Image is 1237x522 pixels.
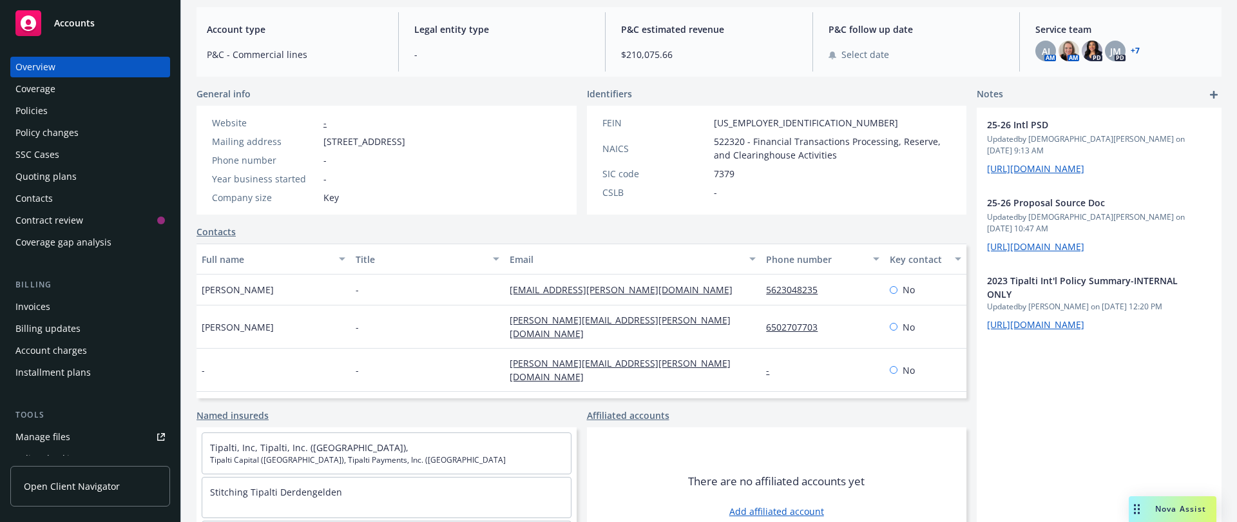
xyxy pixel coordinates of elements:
span: There are no affiliated accounts yet [688,474,865,489]
span: 522320 - Financial Transactions Processing, Reserve, and Clearinghouse Activities [714,135,952,162]
a: Contract review [10,210,170,231]
a: Coverage [10,79,170,99]
a: 5623048235 [766,284,828,296]
div: Installment plans [15,362,91,383]
span: JM [1110,44,1121,58]
button: Email [504,244,761,275]
span: Account type [207,23,383,36]
a: 6502707703 [766,321,828,333]
span: Tipalti Capital ([GEOGRAPHIC_DATA]), Tipalti Payments, Inc. ([GEOGRAPHIC_DATA] [210,454,563,466]
div: NAICS [602,142,709,155]
a: Contacts [197,225,236,238]
span: $210,075.66 [621,48,797,61]
div: Year business started [212,172,318,186]
span: Open Client Navigator [24,479,120,493]
div: Overview [15,57,55,77]
div: Website [212,116,318,130]
span: [PERSON_NAME] [202,320,274,334]
a: Affiliated accounts [587,409,669,422]
a: Accounts [10,5,170,41]
a: Policy checking [10,449,170,469]
span: No [903,283,915,296]
a: Quoting plans [10,166,170,187]
a: Policies [10,101,170,121]
a: [PERSON_NAME][EMAIL_ADDRESS][PERSON_NAME][DOMAIN_NAME] [510,314,731,340]
a: [URL][DOMAIN_NAME] [987,318,1084,331]
div: Email [510,253,742,266]
span: Select date [841,48,889,61]
div: Title [356,253,485,266]
div: Coverage [15,79,55,99]
a: Named insureds [197,409,269,422]
div: Drag to move [1129,496,1145,522]
span: [US_EMPLOYER_IDENTIFICATION_NUMBER] [714,116,898,130]
span: - [356,363,359,377]
div: CSLB [602,186,709,199]
div: 25-26 Intl PSDUpdatedby [DEMOGRAPHIC_DATA][PERSON_NAME] on [DATE] 9:13 AM[URL][DOMAIN_NAME] [977,108,1222,186]
a: Installment plans [10,362,170,383]
span: - [202,363,205,377]
span: 25-26 Intl PSD [987,118,1178,131]
div: Contacts [15,188,53,209]
span: - [714,186,717,199]
a: Add affiliated account [729,505,824,518]
a: Overview [10,57,170,77]
a: +7 [1131,47,1140,55]
a: Policy changes [10,122,170,143]
span: [STREET_ADDRESS] [323,135,405,148]
span: - [356,283,359,296]
button: Nova Assist [1129,496,1216,522]
img: photo [1059,41,1079,61]
span: - [323,153,327,167]
a: Manage files [10,427,170,447]
span: - [414,48,590,61]
span: Updated by [PERSON_NAME] on [DATE] 12:20 PM [987,301,1211,313]
span: Notes [977,87,1003,102]
button: Full name [197,244,350,275]
div: Policy changes [15,122,79,143]
div: Policy checking [15,449,81,469]
span: Updated by [DEMOGRAPHIC_DATA][PERSON_NAME] on [DATE] 9:13 AM [987,133,1211,157]
img: photo [1082,41,1102,61]
div: SSC Cases [15,144,59,165]
div: Account charges [15,340,87,361]
div: Mailing address [212,135,318,148]
div: Company size [212,191,318,204]
div: Coverage gap analysis [15,232,111,253]
span: P&C estimated revenue [621,23,797,36]
a: [EMAIL_ADDRESS][PERSON_NAME][DOMAIN_NAME] [510,284,743,296]
div: Phone number [766,253,865,266]
div: Quoting plans [15,166,77,187]
div: Billing [10,278,170,291]
span: Accounts [54,18,95,28]
a: SSC Cases [10,144,170,165]
div: 2023 Tipalti Int'l Policy Summary-INTERNAL ONLYUpdatedby [PERSON_NAME] on [DATE] 12:20 PM[URL][DO... [977,264,1222,342]
a: Tipalti, Inc, Tipalti, Inc. ([GEOGRAPHIC_DATA]), [210,441,408,454]
span: P&C - Commercial lines [207,48,383,61]
span: Nova Assist [1155,503,1206,514]
span: AJ [1042,44,1050,58]
span: 2023 Tipalti Int'l Policy Summary-INTERNAL ONLY [987,274,1178,301]
span: 7379 [714,167,734,180]
span: Service team [1035,23,1211,36]
div: Invoices [15,296,50,317]
span: No [903,363,915,377]
a: add [1206,87,1222,102]
span: Updated by [DEMOGRAPHIC_DATA][PERSON_NAME] on [DATE] 10:47 AM [987,211,1211,235]
a: Stitching Tipalti Derdengelden [210,486,342,498]
a: Coverage gap analysis [10,232,170,253]
span: Key [323,191,339,204]
span: - [356,320,359,334]
a: [URL][DOMAIN_NAME] [987,240,1084,253]
span: 25-26 Proposal Source Doc [987,196,1178,209]
a: [PERSON_NAME][EMAIL_ADDRESS][PERSON_NAME][DOMAIN_NAME] [510,357,731,383]
span: [PERSON_NAME] [202,283,274,296]
div: Tools [10,409,170,421]
div: Full name [202,253,331,266]
span: General info [197,87,251,101]
div: Manage files [15,427,70,447]
button: Phone number [761,244,884,275]
span: Identifiers [587,87,632,101]
div: Phone number [212,153,318,167]
span: Legal entity type [414,23,590,36]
